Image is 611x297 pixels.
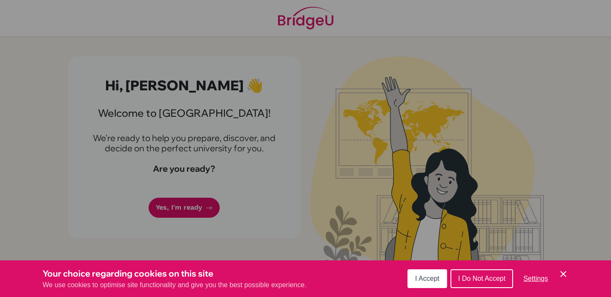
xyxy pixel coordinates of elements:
span: I Do Not Accept [458,275,505,282]
button: Settings [516,270,555,287]
h3: Your choice regarding cookies on this site [43,267,307,280]
p: We use cookies to optimise site functionality and give you the best possible experience. [43,280,307,290]
button: I Do Not Accept [450,269,513,288]
span: Settings [523,275,548,282]
span: I Accept [415,275,439,282]
button: Save and close [558,269,568,279]
button: I Accept [407,269,447,288]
